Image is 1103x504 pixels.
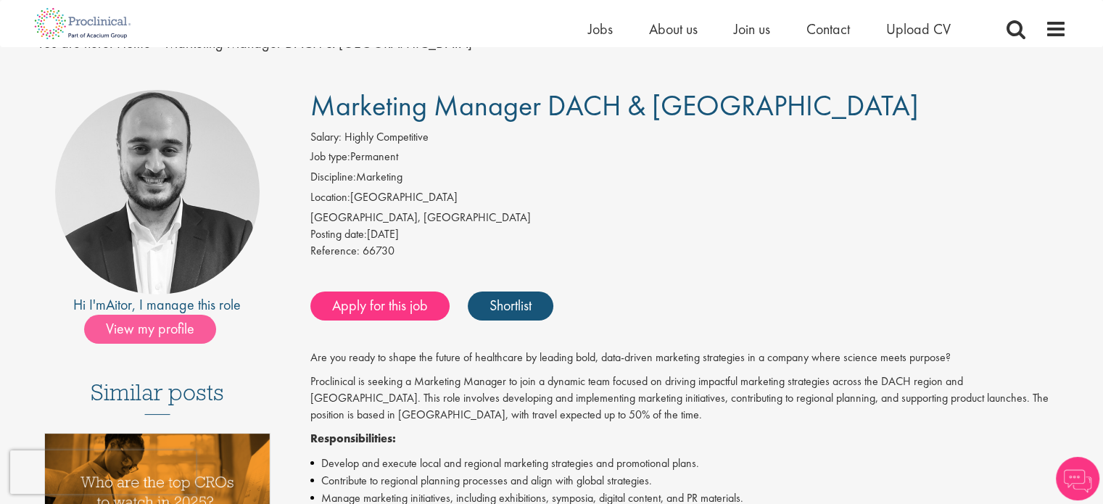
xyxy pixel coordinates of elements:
img: imeage of recruiter Aitor Melia [55,90,260,294]
label: Discipline: [310,169,356,186]
li: [GEOGRAPHIC_DATA] [310,189,1067,210]
span: Marketing Manager DACH & [GEOGRAPHIC_DATA] [310,87,919,124]
a: Contact [806,20,850,38]
span: Highly Competitive [344,129,429,144]
a: About us [649,20,698,38]
h3: Similar posts [91,380,224,415]
span: 66730 [363,243,394,258]
a: Apply for this job [310,292,450,321]
a: Jobs [588,20,613,38]
li: Permanent [310,149,1067,169]
label: Location: [310,189,350,206]
li: Contribute to regional planning processes and align with global strategies. [310,472,1067,489]
img: Chatbot [1056,457,1099,500]
li: Develop and execute local and regional marketing strategies and promotional plans. [310,455,1067,472]
p: Are you ready to shape the future of healthcare by leading bold, data-driven marketing strategies... [310,350,1067,366]
li: Marketing [310,169,1067,189]
iframe: reCAPTCHA [10,450,196,494]
a: Shortlist [468,292,553,321]
div: [GEOGRAPHIC_DATA], [GEOGRAPHIC_DATA] [310,210,1067,226]
a: Join us [734,20,770,38]
a: Aitor [106,295,132,314]
a: View my profile [84,318,231,336]
span: Posting date: [310,226,367,241]
label: Job type: [310,149,350,165]
span: View my profile [84,315,216,344]
strong: Responsibilities: [310,431,396,446]
label: Reference: [310,243,360,260]
div: Hi I'm , I manage this role [37,294,278,315]
a: Upload CV [886,20,951,38]
label: Salary: [310,129,342,146]
div: [DATE] [310,226,1067,243]
p: Proclinical is seeking a Marketing Manager to join a dynamic team focused on driving impactful ma... [310,373,1067,424]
